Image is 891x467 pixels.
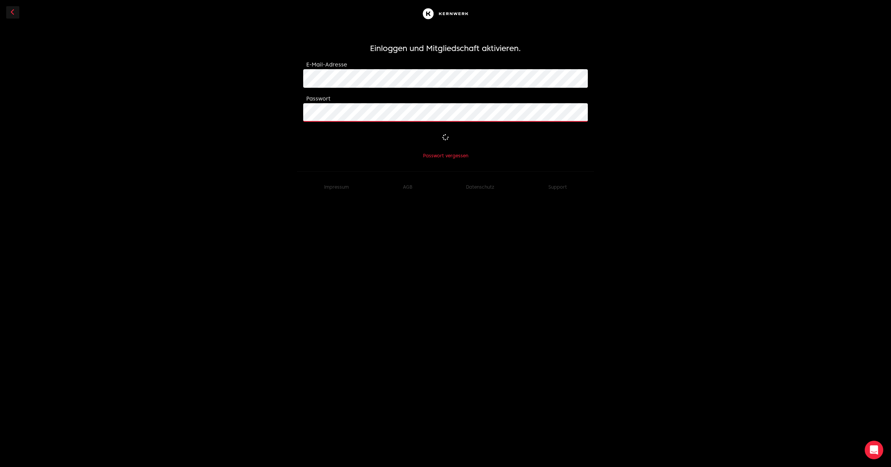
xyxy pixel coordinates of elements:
[548,184,567,190] button: Support
[324,184,349,190] a: Impressum
[865,441,883,459] div: Open Intercom Messenger
[421,6,470,21] img: Kernwerk®
[423,153,468,159] button: Passwort vergessen
[306,95,330,102] label: Passwort
[466,184,494,190] a: Datenschutz
[403,184,412,190] a: AGB
[306,61,347,68] label: E-Mail-Adresse
[303,43,588,54] h1: Einloggen und Mitgliedschaft aktivieren.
